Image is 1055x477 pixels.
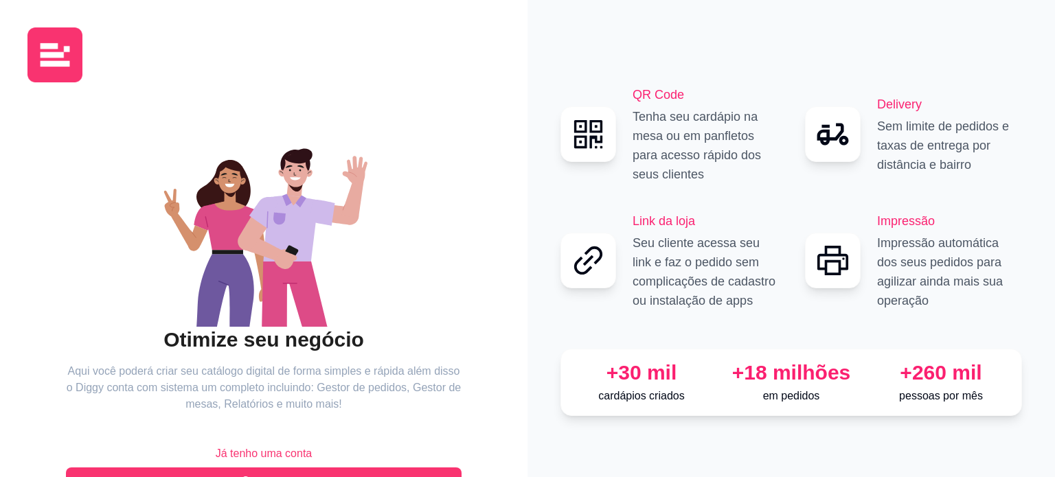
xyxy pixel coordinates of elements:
div: +18 milhões [722,360,861,385]
p: Sem limite de pedidos e taxas de entrega por distância e bairro [877,117,1022,174]
p: Tenha seu cardápio na mesa ou em panfletos para acesso rápido dos seus clientes [633,107,778,184]
div: +30 mil [572,360,711,385]
div: animation [66,121,462,327]
h2: Delivery [877,95,1022,114]
p: em pedidos [722,388,861,404]
h2: Link da loja [633,211,778,231]
p: pessoas por mês [872,388,1010,404]
article: Aqui você poderá criar seu catálogo digital de forma simples e rápida além disso o Diggy conta co... [66,363,462,412]
p: Impressão automática dos seus pedidos para agilizar ainda mais sua operação [877,233,1022,310]
h2: Otimize seu negócio [66,327,462,353]
button: Já tenho uma conta [66,440,462,467]
span: Já tenho uma conta [216,445,313,462]
h2: Impressão [877,211,1022,231]
h2: QR Code [633,85,778,104]
img: logo [27,27,82,82]
p: Seu cliente acessa seu link e faz o pedido sem complicações de cadastro ou instalação de apps [633,233,778,310]
p: cardápios criados [572,388,711,404]
div: +260 mil [872,360,1010,385]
